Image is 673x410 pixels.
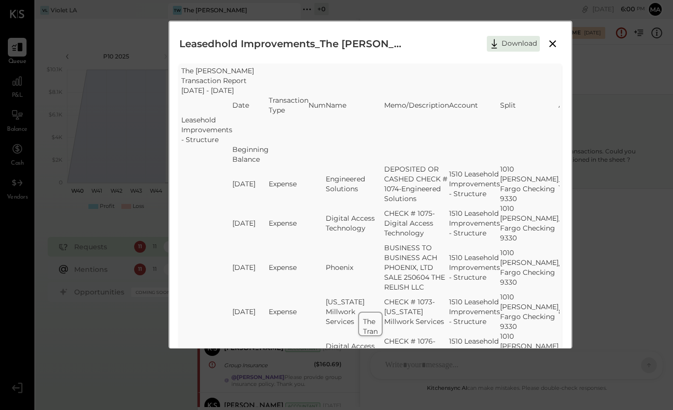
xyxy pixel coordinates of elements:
[500,95,559,115] td: Split
[559,164,601,204] td: 3,912.00
[232,164,269,204] td: [DATE]
[487,36,540,52] button: Download
[500,164,559,204] td: 1010 [PERSON_NAME] Fargo Checking 9330
[269,95,308,115] td: Transaction Type
[384,292,449,331] td: CHECK # 1073-[US_STATE] Millwork Services
[326,243,384,292] td: Phoenix
[449,292,500,331] td: 1510 Leasehold Improvements - Structure
[449,164,500,204] td: 1510 Leasehold Improvements - Structure
[269,204,308,243] td: Expense
[308,95,326,115] td: Num
[449,243,500,292] td: 1510 Leasehold Improvements - Structure
[384,204,449,243] td: CHECK # 1075-Digital Access Technology
[326,292,384,331] td: [US_STATE] Millwork Services
[232,243,269,292] td: [DATE]
[326,164,384,204] td: Engineered Solutions
[500,292,559,331] td: 1010 [PERSON_NAME] Fargo Checking 9330
[232,204,269,243] td: [DATE]
[179,31,409,56] h2: Leasedhold Improvements_The [PERSON_NAME].xlsx
[269,243,308,292] td: Expense
[269,164,308,204] td: Expense
[559,204,601,243] td: 10,712.50
[559,292,601,331] td: 89,400.00
[181,86,601,95] td: [DATE] - [DATE]
[269,292,308,331] td: Expense
[181,66,601,76] td: The [PERSON_NAME]
[449,204,500,243] td: 1510 Leasehold Improvements - Structure
[326,204,384,243] td: Digital Access Technology
[384,95,449,115] td: Memo/Description
[232,95,269,115] td: Date
[384,164,449,204] td: DEPOSITED OR CASHED CHECK # 1074-Engineered Solutions
[559,243,601,292] td: 7,000.00
[559,95,601,115] td: Amount
[181,76,601,86] td: Transaction Report
[326,95,384,115] td: Name
[232,145,269,164] td: Beginning Balance
[181,115,232,145] td: Leasehold Improvements - Structure
[232,292,269,331] td: [DATE]
[384,243,449,292] td: BUSINESS TO BUSINESS ACH PHOENIX, LTD SALE 250604 THE RELISH LLC
[500,204,559,243] td: 1010 [PERSON_NAME] Fargo Checking 9330
[500,243,559,292] td: 1010 [PERSON_NAME] Fargo Checking 9330
[449,95,500,115] td: Account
